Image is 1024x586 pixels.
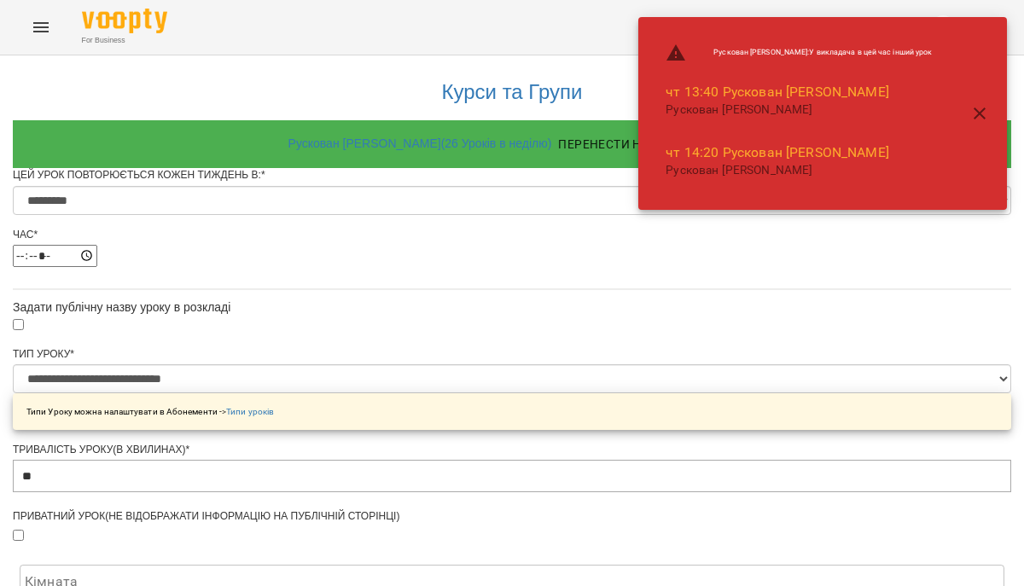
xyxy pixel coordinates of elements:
[13,509,1011,524] div: Приватний урок(не відображати інформацію на публічній сторінці)
[551,129,736,160] button: Перенести на інший курс
[652,36,945,70] li: Рускован [PERSON_NAME] : У викладача в цей час інший урок
[20,7,61,48] button: Menu
[13,347,1011,362] div: Тип Уроку
[666,102,932,119] p: Рускован [PERSON_NAME]
[13,168,1011,183] div: Цей урок повторюється кожен тиждень в:
[288,136,552,150] a: Рускован [PERSON_NAME] ( 26 Уроків в неділю )
[82,35,167,46] span: For Business
[82,9,167,33] img: Voopty Logo
[13,443,1011,457] div: Тривалість уроку(в хвилинах)
[666,84,889,100] a: чт 13:40 Рускован [PERSON_NAME]
[226,407,274,416] a: Типи уроків
[26,405,274,418] p: Типи Уроку можна налаштувати в Абонементи ->
[666,144,889,160] a: чт 14:20 Рускован [PERSON_NAME]
[21,81,1003,103] h3: Курси та Групи
[666,162,932,179] p: Рускован [PERSON_NAME]
[558,134,729,154] span: Перенести на інший курс
[13,228,1011,242] div: Час
[13,299,1011,316] div: Задати публічну назву уроку в розкладі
